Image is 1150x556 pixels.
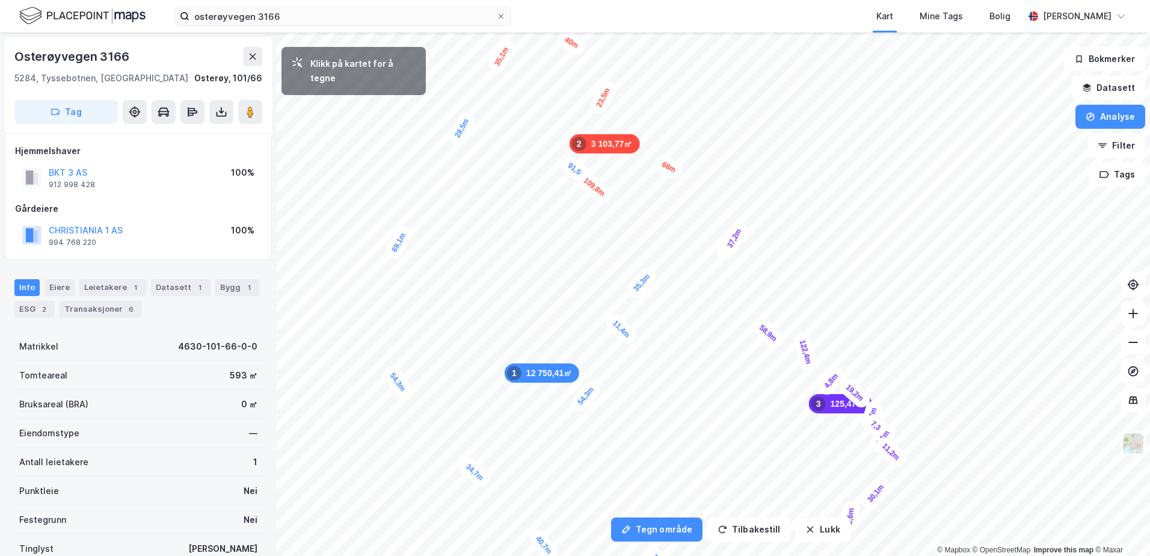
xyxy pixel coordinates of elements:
div: Map marker [809,394,872,413]
div: Klikk på kartet for å tegne [310,57,416,85]
div: — [249,426,257,440]
input: Søk på adresse, matrikkel, gårdeiere, leietakere eller personer [189,7,496,25]
div: Map marker [446,109,478,147]
button: Bokmerker [1064,47,1145,71]
div: Map marker [749,315,787,351]
div: 2 [38,303,50,315]
div: Map marker [872,434,909,470]
iframe: Chat Widget [1090,498,1150,556]
div: Osterøy, 101/66 [194,71,262,85]
div: 6 [125,303,137,315]
div: Map marker [792,331,819,373]
div: 100% [231,223,254,238]
div: 994 768 220 [49,238,96,247]
button: Tegn område [611,517,703,542]
div: Antall leietakere [19,455,88,469]
div: Tomteareal [19,368,67,383]
div: Mine Tags [920,9,963,23]
div: Map marker [840,500,861,533]
div: Map marker [574,168,615,206]
div: 1 [253,455,257,469]
a: Mapbox [937,546,970,554]
div: Info [14,279,40,296]
div: Bruksareal (BRA) [19,397,88,412]
button: Analyse [1075,105,1145,129]
div: Nei [244,484,257,498]
div: Tinglyst [19,542,54,556]
div: 1 [129,282,141,294]
div: 912 998 428 [49,180,95,190]
button: Lukk [795,517,850,542]
div: Map marker [383,223,414,262]
div: Eiendomstype [19,426,79,440]
div: Bygg [215,279,260,296]
div: Nei [244,513,257,527]
div: Map marker [815,363,848,398]
div: Map marker [652,153,686,181]
div: Punktleie [19,484,59,498]
div: Gårdeiere [15,202,262,216]
div: ESG [14,301,55,318]
button: Tilbakestill [707,517,790,542]
div: Festegrunn [19,513,66,527]
div: Map marker [570,134,640,153]
div: Hjemmelshaver [15,144,262,158]
div: Map marker [555,28,588,57]
div: 4630-101-66-0-0 [178,339,257,354]
div: Matrikkel [19,339,58,354]
div: Map marker [718,219,750,258]
div: Map marker [603,311,640,348]
div: 1 [194,282,206,294]
div: Osterøyvegen 3166 [14,47,132,66]
img: logo.f888ab2527a4732fd821a326f86c7f29.svg [19,5,146,26]
div: Map marker [858,475,894,512]
div: Map marker [836,375,873,410]
div: Datasett [151,279,211,296]
div: 2 [572,137,586,151]
div: [PERSON_NAME] [188,542,257,556]
a: OpenStreetMap [973,546,1031,554]
div: Map marker [456,454,493,490]
div: Map marker [624,264,659,301]
div: 3 [811,397,826,411]
div: Kart [876,9,893,23]
div: Map marker [568,377,604,415]
div: 100% [231,165,254,180]
div: Leietakere [79,279,146,296]
div: Map marker [505,363,579,383]
button: Tags [1089,162,1145,187]
div: 1 [243,282,255,294]
div: Map marker [558,153,596,188]
div: Map marker [861,412,895,444]
button: Filter [1087,134,1145,158]
div: 0 ㎡ [241,397,257,412]
div: 5284, Tyssebotnen, [GEOGRAPHIC_DATA] [14,71,188,85]
img: Z [1122,432,1145,455]
a: Improve this map [1034,546,1093,554]
div: Map marker [588,78,619,117]
button: Datasett [1072,76,1145,100]
div: Bolig [989,9,1010,23]
button: Tag [14,100,118,124]
div: Transaksjoner [60,301,142,318]
div: Map marker [485,37,517,76]
div: Eiere [45,279,75,296]
div: Map marker [381,363,415,401]
div: 593 ㎡ [230,368,257,383]
div: [PERSON_NAME] [1043,9,1112,23]
div: 1 [507,366,521,380]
